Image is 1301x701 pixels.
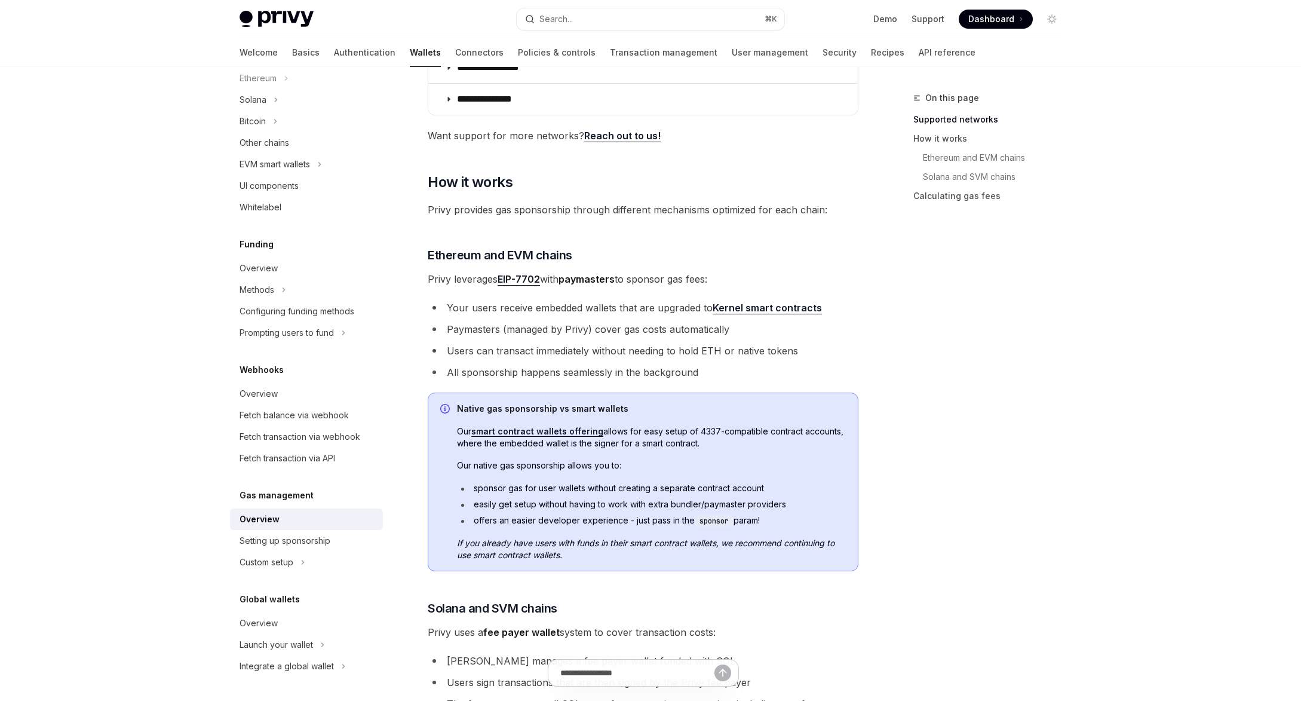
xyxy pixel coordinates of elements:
a: Fetch balance via webhook [230,405,383,426]
span: Privy uses a system to cover transaction costs: [428,624,858,641]
strong: fee payer wallet [483,626,560,638]
span: Our native gas sponsorship allows you to: [457,460,846,472]
span: Dashboard [968,13,1014,25]
div: Fetch transaction via webhook [240,430,360,444]
h5: Gas management [240,488,314,503]
li: Your users receive embedded wallets that are upgraded to [428,299,858,316]
div: Solana [240,93,266,107]
a: User management [732,38,808,67]
svg: Info [440,404,452,416]
a: Basics [292,38,320,67]
a: Authentication [334,38,395,67]
div: Other chains [240,136,289,150]
a: Security [823,38,857,67]
a: Kernel smart contracts [713,302,822,314]
a: Configuring funding methods [230,301,383,322]
a: Support [912,13,944,25]
button: Toggle dark mode [1042,10,1061,29]
a: Policies & controls [518,38,596,67]
h5: Webhooks [240,363,284,377]
a: How it works [913,129,1071,148]
div: Methods [240,283,274,297]
strong: Native gas sponsorship vs smart wallets [457,403,628,414]
div: Fetch balance via webhook [240,408,349,423]
div: Configuring funding methods [240,304,354,319]
a: UI components [230,175,383,197]
span: ⌘ K [765,14,777,24]
a: Whitelabel [230,197,383,218]
div: Bitcoin [240,114,266,128]
div: Overview [240,387,278,401]
div: Overview [240,261,278,275]
a: Fetch transaction via webhook [230,426,383,448]
a: Dashboard [959,10,1033,29]
a: Other chains [230,132,383,154]
span: How it works [428,173,513,192]
a: Reach out to us! [584,130,661,142]
button: Search...⌘K [517,8,784,30]
span: Privy leverages with to sponsor gas fees: [428,271,858,287]
div: Integrate a global wallet [240,659,334,674]
span: Solana and SVM chains [428,600,557,617]
a: Fetch transaction via API [230,448,383,469]
div: UI components [240,179,299,193]
a: Overview [230,509,383,530]
a: Demo [873,13,897,25]
div: Custom setup [240,555,293,570]
div: Overview [240,616,278,630]
div: EVM smart wallets [240,157,310,172]
a: Overview [230,383,383,405]
strong: paymasters [559,273,615,285]
h5: Funding [240,237,274,252]
span: On this page [925,91,979,105]
li: Users can transact immediately without needing to hold ETH or native tokens [428,342,858,359]
a: Overview [230,613,383,634]
li: sponsor gas for user wallets without creating a separate contract account [457,482,846,494]
code: sponsor [695,515,734,527]
a: Calculating gas fees [913,186,1071,206]
li: offers an easier developer experience - just pass in the param! [457,515,846,527]
a: Recipes [871,38,904,67]
a: Transaction management [610,38,717,67]
div: Search... [539,12,573,26]
img: light logo [240,11,314,27]
div: Setting up sponsorship [240,534,330,548]
li: [PERSON_NAME] manages a fee payer wallet funded with SOL [428,653,858,669]
div: Overview [240,512,280,526]
a: smart contract wallets offering [471,426,603,437]
a: Overview [230,258,383,279]
a: Connectors [455,38,504,67]
span: Privy provides gas sponsorship through different mechanisms optimized for each chain: [428,201,858,218]
h5: Global wallets [240,592,300,607]
li: easily get setup without having to work with extra bundler/paymaster providers [457,498,846,510]
a: Solana and SVM chains [923,167,1071,186]
span: Want support for more networks? [428,127,858,144]
div: Launch your wallet [240,638,313,652]
div: Prompting users to fund [240,326,334,340]
li: Paymasters (managed by Privy) cover gas costs automatically [428,321,858,338]
span: Our allows for easy setup of 4337-compatible contract accounts, where the embedded wallet is the ... [457,426,846,449]
a: API reference [919,38,975,67]
span: Ethereum and EVM chains [428,247,572,264]
div: Whitelabel [240,200,281,215]
em: If you already have users with funds in their smart contract wallets, we recommend continuing to ... [457,538,834,560]
div: Fetch transaction via API [240,451,335,466]
a: Ethereum and EVM chains [923,148,1071,167]
li: All sponsorship happens seamlessly in the background [428,364,858,381]
a: Setting up sponsorship [230,530,383,552]
a: Wallets [410,38,441,67]
a: EIP-7702 [498,273,540,286]
button: Send message [714,665,731,681]
a: Welcome [240,38,278,67]
a: Supported networks [913,110,1071,129]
